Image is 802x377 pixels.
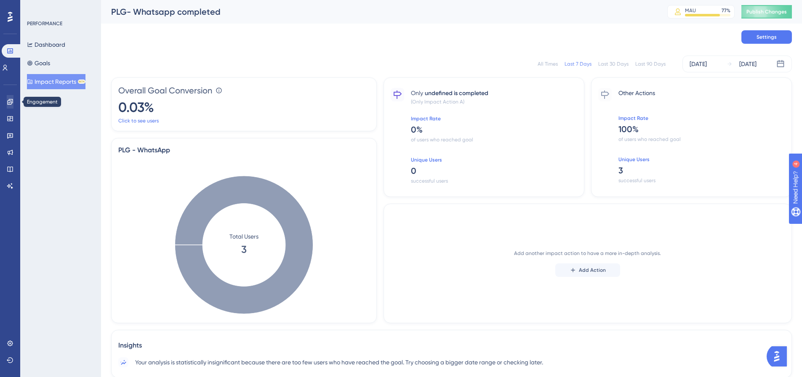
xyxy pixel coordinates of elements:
[118,145,370,154] span: PLG - WhatsApp
[565,61,592,67] div: Last 7 Days
[20,2,53,12] span: Need Help?
[690,59,707,69] div: [DATE]
[514,250,661,257] span: Add another impact action to have a more in-depth analysis.
[746,8,787,15] span: Publish Changes
[635,61,666,67] div: Last 90 Days
[411,178,577,184] span: successful users
[118,85,212,96] span: Overall Goal Conversion
[59,4,61,11] div: 4
[618,115,785,122] span: Impact Rate
[618,156,785,163] span: Unique Users
[241,243,247,255] tspan: 3
[598,61,629,67] div: Last 30 Days
[78,80,85,84] div: BETA
[555,263,620,277] button: Add Action
[411,88,423,98] span: Only
[411,136,577,143] span: of users who reached goal
[411,165,577,177] span: 0
[618,165,785,176] span: 3
[27,20,62,27] div: PERFORMANCE
[229,233,258,240] tspan: Total Users
[618,177,785,184] span: successful users
[27,56,50,71] button: Goals
[741,30,792,44] button: Settings
[118,98,370,116] span: 0.03 %
[741,5,792,19] button: Publish Changes
[767,344,792,369] iframe: UserGuiding AI Assistant Launcher
[27,74,85,89] button: Impact ReportsBETA
[618,88,785,98] span: Other Actions
[118,340,785,350] span: Insights
[685,7,696,14] div: MAU
[411,98,577,105] span: (Only Impact Action A)
[739,59,757,69] div: [DATE]
[411,115,577,122] span: Impact Rate
[411,124,577,135] span: 0 %
[27,37,65,52] button: Dashboard
[722,7,730,14] div: 77 %
[111,6,646,18] div: PLG- Whatsapp completed
[135,357,543,367] span: Your analysis is statistically insignificant because there are too few users who have reached the...
[579,267,606,273] span: Add Action
[411,157,577,163] span: Unique Users
[618,136,785,143] span: of users who reached goal
[425,88,488,98] span: undefined is completed
[118,117,159,124] a: Click to see users
[757,34,777,40] span: Settings
[618,123,785,135] span: 100 %
[538,61,558,67] div: All Times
